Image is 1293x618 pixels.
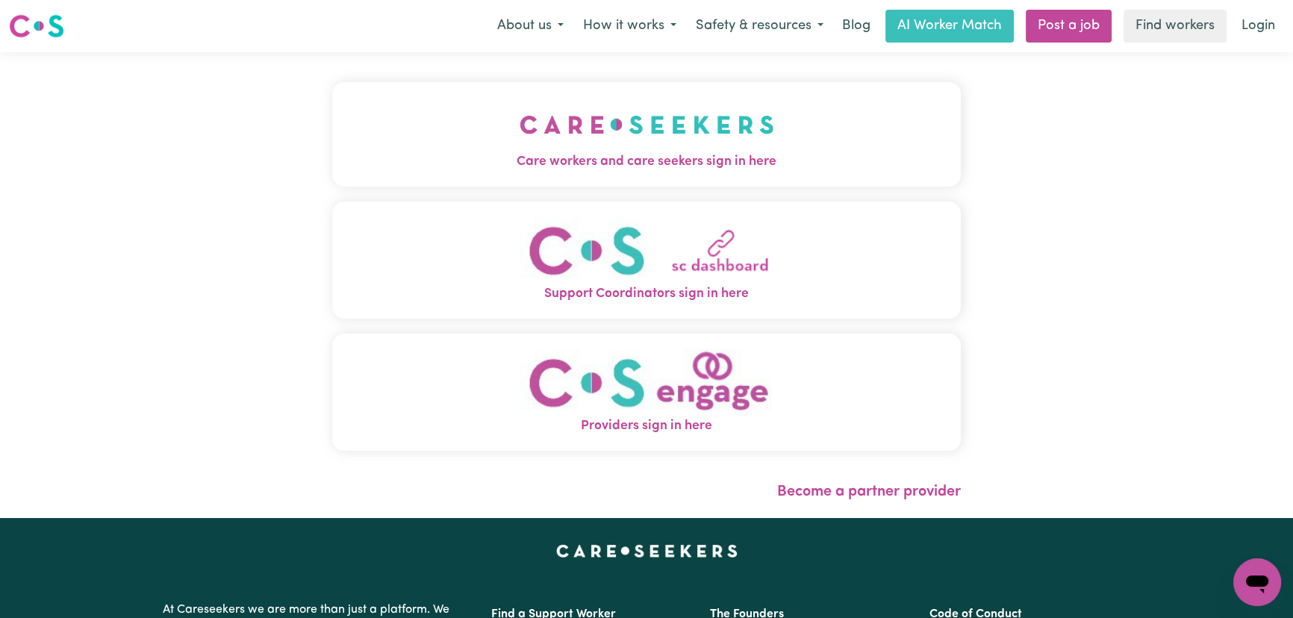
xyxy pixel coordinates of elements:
[573,10,686,42] button: How it works
[332,202,961,319] button: Support Coordinators sign in here
[487,10,573,42] button: About us
[556,545,738,557] a: Careseekers home page
[777,484,961,499] a: Become a partner provider
[833,10,879,43] a: Blog
[332,416,961,436] span: Providers sign in here
[1124,10,1227,43] a: Find workers
[1026,10,1112,43] a: Post a job
[332,284,961,304] span: Support Coordinators sign in here
[332,334,961,451] button: Providers sign in here
[1233,10,1284,43] a: Login
[686,10,833,42] button: Safety & resources
[9,13,64,40] img: Careseekers logo
[1233,558,1281,606] iframe: Button to launch messaging window
[332,82,961,187] button: Care workers and care seekers sign in here
[332,152,961,172] span: Care workers and care seekers sign in here
[885,10,1014,43] a: AI Worker Match
[9,9,64,43] a: Careseekers logo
